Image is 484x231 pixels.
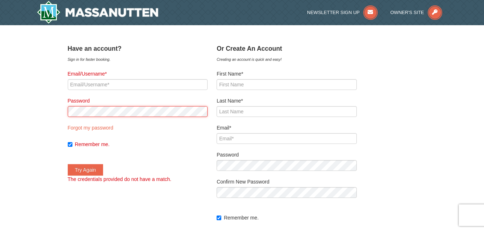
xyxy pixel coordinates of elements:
[37,1,159,24] img: Massanutten Resort Logo
[217,97,357,104] label: Last Name*
[37,1,159,24] a: Massanutten Resort
[307,10,360,15] span: Newsletter Sign Up
[217,70,357,77] label: First Name*
[390,10,424,15] span: Owner's Site
[68,164,103,176] button: Try Again
[217,79,357,90] input: First Name
[217,151,357,158] label: Password
[217,106,357,117] input: Last Name
[68,56,208,63] div: Sign in for faster booking.
[217,56,357,63] div: Creating an account is quick and easy!
[68,45,208,52] h4: Have an account?
[217,45,357,52] h4: Or Create An Account
[68,79,208,90] input: Email/Username*
[224,214,357,221] label: Remember me.
[68,176,172,182] span: The credentials provided do not have a match.
[68,97,208,104] label: Password
[68,125,114,131] a: Forgot my password
[75,141,208,148] label: Remember me.
[307,10,378,15] a: Newsletter Sign Up
[217,178,357,185] label: Confirm New Password
[390,10,442,15] a: Owner's Site
[68,70,208,77] label: Email/Username*
[217,133,357,144] input: Email*
[217,124,357,131] label: Email*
